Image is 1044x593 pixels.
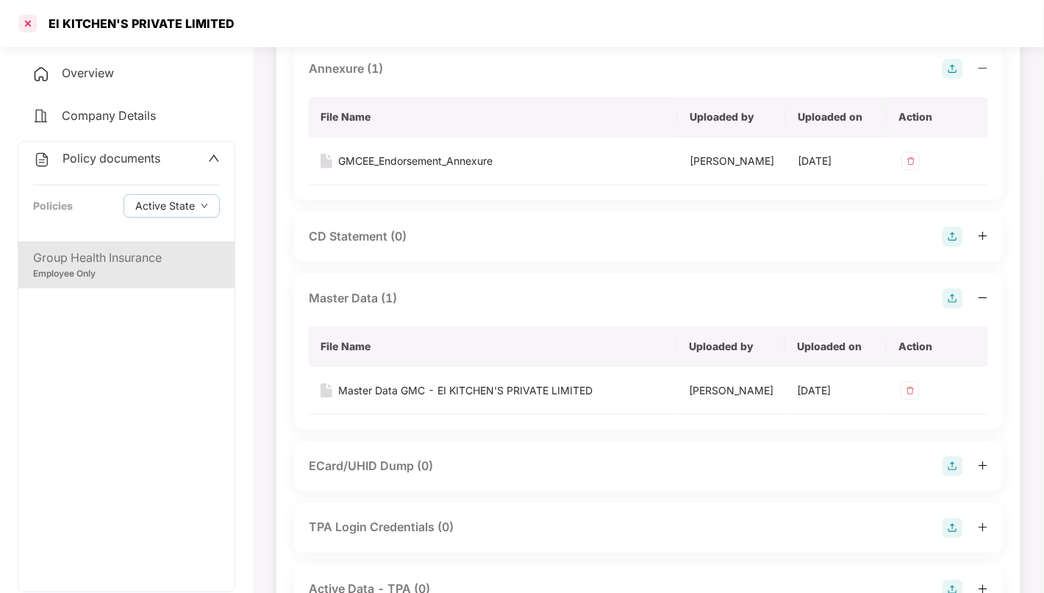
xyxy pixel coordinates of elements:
[208,152,220,164] span: up
[690,153,774,169] div: [PERSON_NAME]
[978,63,988,74] span: minus
[201,202,208,210] span: down
[62,65,114,80] span: Overview
[786,97,887,138] th: Uploaded on
[32,107,50,125] img: svg+xml;base64,PHN2ZyB4bWxucz0iaHR0cDovL3d3dy53My5vcmcvMjAwMC9zdmciIHdpZHRoPSIyNCIgaGVpZ2h0PSIyNC...
[678,97,786,138] th: Uploaded by
[321,154,332,168] img: svg+xml;base64,PHN2ZyB4bWxucz0iaHR0cDovL3d3dy53My5vcmcvMjAwMC9zdmciIHdpZHRoPSIxNiIgaGVpZ2h0PSIyMC...
[978,461,988,471] span: plus
[943,288,963,309] img: svg+xml;base64,PHN2ZyB4bWxucz0iaHR0cDovL3d3dy53My5vcmcvMjAwMC9zdmciIHdpZHRoPSIyOCIgaGVpZ2h0PSIyOC...
[978,293,988,303] span: minus
[338,153,493,169] div: GMCEE_Endorsement_Annexure
[978,231,988,241] span: plus
[943,518,963,539] img: svg+xml;base64,PHN2ZyB4bWxucz0iaHR0cDovL3d3dy53My5vcmcvMjAwMC9zdmciIHdpZHRoPSIyOCIgaGVpZ2h0PSIyOC...
[309,289,397,308] div: Master Data (1)
[309,97,678,138] th: File Name
[33,267,220,281] div: Employee Only
[309,327,677,367] th: File Name
[797,383,875,399] div: [DATE]
[32,65,50,83] img: svg+xml;base64,PHN2ZyB4bWxucz0iaHR0cDovL3d3dy53My5vcmcvMjAwMC9zdmciIHdpZHRoPSIyNCIgaGVpZ2h0PSIyNC...
[887,97,988,138] th: Action
[33,151,51,168] img: svg+xml;base64,PHN2ZyB4bWxucz0iaHR0cDovL3d3dy53My5vcmcvMjAwMC9zdmciIHdpZHRoPSIyNCIgaGVpZ2h0PSIyNC...
[899,149,923,173] img: svg+xml;base64,PHN2ZyB4bWxucz0iaHR0cDovL3d3dy53My5vcmcvMjAwMC9zdmciIHdpZHRoPSIzMiIgaGVpZ2h0PSIzMi...
[321,383,332,398] img: svg+xml;base64,PHN2ZyB4bWxucz0iaHR0cDovL3d3dy53My5vcmcvMjAwMC9zdmciIHdpZHRoPSIxNiIgaGVpZ2h0PSIyMC...
[887,327,988,367] th: Action
[33,249,220,267] div: Group Health Insurance
[62,151,160,166] span: Policy documents
[62,108,156,123] span: Company Details
[33,198,73,214] div: Policies
[943,456,963,477] img: svg+xml;base64,PHN2ZyB4bWxucz0iaHR0cDovL3d3dy53My5vcmcvMjAwMC9zdmciIHdpZHRoPSIyOCIgaGVpZ2h0PSIyOC...
[40,16,235,31] div: EI KITCHEN'S PRIVATE LIMITED
[309,519,454,537] div: TPA Login Credentials (0)
[309,227,407,246] div: CD Statement (0)
[338,383,593,399] div: Master Data GMC - EI KITCHEN'S PRIVATE LIMITED
[677,327,785,367] th: Uploaded by
[943,227,963,247] img: svg+xml;base64,PHN2ZyB4bWxucz0iaHR0cDovL3d3dy53My5vcmcvMjAwMC9zdmciIHdpZHRoPSIyOCIgaGVpZ2h0PSIyOC...
[785,327,887,367] th: Uploaded on
[978,522,988,533] span: plus
[798,153,876,169] div: [DATE]
[124,194,220,218] button: Active Statedown
[309,60,383,78] div: Annexure (1)
[943,59,963,79] img: svg+xml;base64,PHN2ZyB4bWxucz0iaHR0cDovL3d3dy53My5vcmcvMjAwMC9zdmciIHdpZHRoPSIyOCIgaGVpZ2h0PSIyOC...
[898,379,922,402] img: svg+xml;base64,PHN2ZyB4bWxucz0iaHR0cDovL3d3dy53My5vcmcvMjAwMC9zdmciIHdpZHRoPSIzMiIgaGVpZ2h0PSIzMi...
[689,383,773,399] div: [PERSON_NAME]
[135,198,195,214] span: Active State
[309,457,433,475] div: ECard/UHID Dump (0)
